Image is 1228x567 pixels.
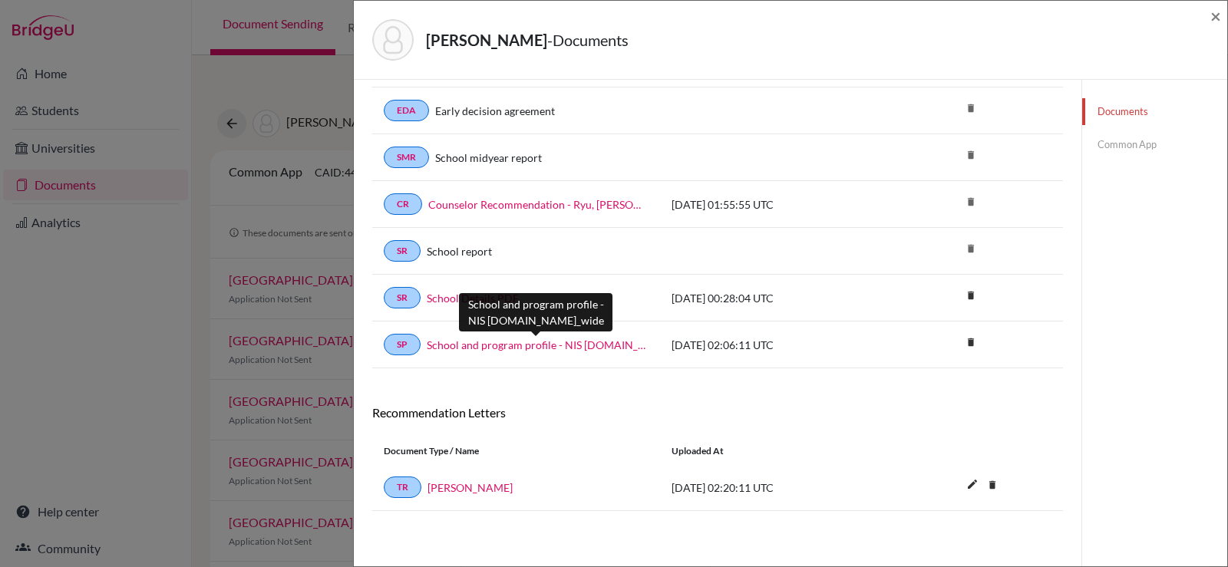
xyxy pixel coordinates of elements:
[959,97,982,120] i: delete
[384,287,421,308] a: SR
[959,190,982,213] i: delete
[435,103,555,119] a: Early decision agreement
[959,474,985,497] button: edit
[384,334,421,355] a: SP
[426,31,547,49] strong: [PERSON_NAME]
[959,286,982,307] a: delete
[1210,7,1221,25] button: Close
[1210,5,1221,27] span: ×
[959,143,982,166] i: delete
[384,240,421,262] a: SR
[384,476,421,498] a: TR
[660,290,890,306] div: [DATE] 00:28:04 UTC
[384,100,429,121] a: EDA
[1082,131,1227,158] a: Common App
[672,481,774,494] span: [DATE] 02:20:11 UTC
[384,193,422,215] a: CR
[435,150,542,166] a: School midyear report
[959,284,982,307] i: delete
[660,444,890,458] div: Uploaded at
[427,290,519,306] a: School Details PDF
[428,196,649,213] a: Counselor Recommendation - Ryu, [PERSON_NAME] ([PERSON_NAME])
[1082,98,1227,125] a: Documents
[981,476,1004,496] a: delete
[981,473,1004,496] i: delete
[960,472,985,496] i: edit
[372,405,1063,420] h6: Recommendation Letters
[959,333,982,354] a: delete
[660,196,890,213] div: [DATE] 01:55:55 UTC
[427,337,649,353] a: School and program profile - NIS [DOMAIN_NAME]_wide
[959,331,982,354] i: delete
[427,480,513,496] a: [PERSON_NAME]
[427,243,492,259] a: School report
[459,293,612,331] div: School and program profile - NIS [DOMAIN_NAME]_wide
[660,337,890,353] div: [DATE] 02:06:11 UTC
[547,31,629,49] span: - Documents
[959,237,982,260] i: delete
[372,444,660,458] div: Document Type / Name
[384,147,429,168] a: SMR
